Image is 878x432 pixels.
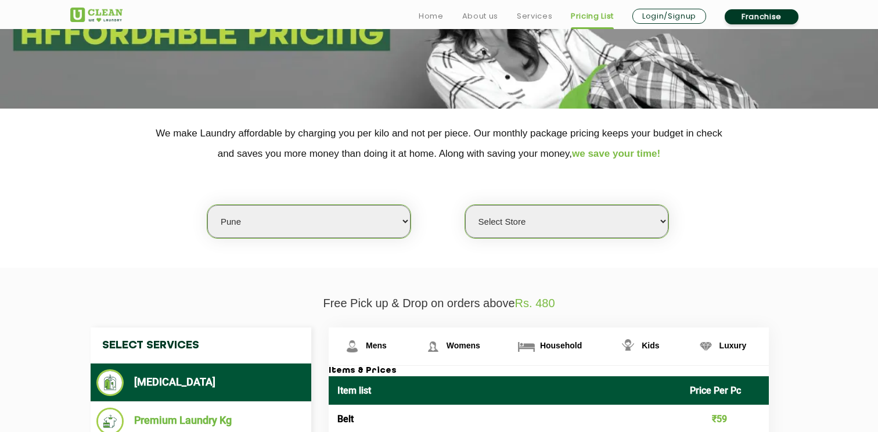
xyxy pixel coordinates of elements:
[447,341,480,350] span: Womens
[719,341,747,350] span: Luxury
[632,9,706,24] a: Login/Signup
[696,336,716,357] img: Luxury
[725,9,798,24] a: Franchise
[96,369,305,396] li: [MEDICAL_DATA]
[366,341,387,350] span: Mens
[70,123,808,164] p: We make Laundry affordable by charging you per kilo and not per piece. Our monthly package pricin...
[329,376,681,405] th: Item list
[419,9,444,23] a: Home
[517,9,552,23] a: Services
[540,341,582,350] span: Household
[618,336,638,357] img: Kids
[96,369,124,396] img: Dry Cleaning
[516,336,537,357] img: Household
[70,297,808,310] p: Free Pick up & Drop on orders above
[571,9,614,23] a: Pricing List
[342,336,362,357] img: Mens
[515,297,555,309] span: Rs. 480
[423,336,443,357] img: Womens
[329,366,769,376] h3: Items & Prices
[70,8,123,22] img: UClean Laundry and Dry Cleaning
[462,9,498,23] a: About us
[642,341,659,350] span: Kids
[572,148,660,159] span: we save your time!
[91,327,311,363] h4: Select Services
[681,376,769,405] th: Price Per Pc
